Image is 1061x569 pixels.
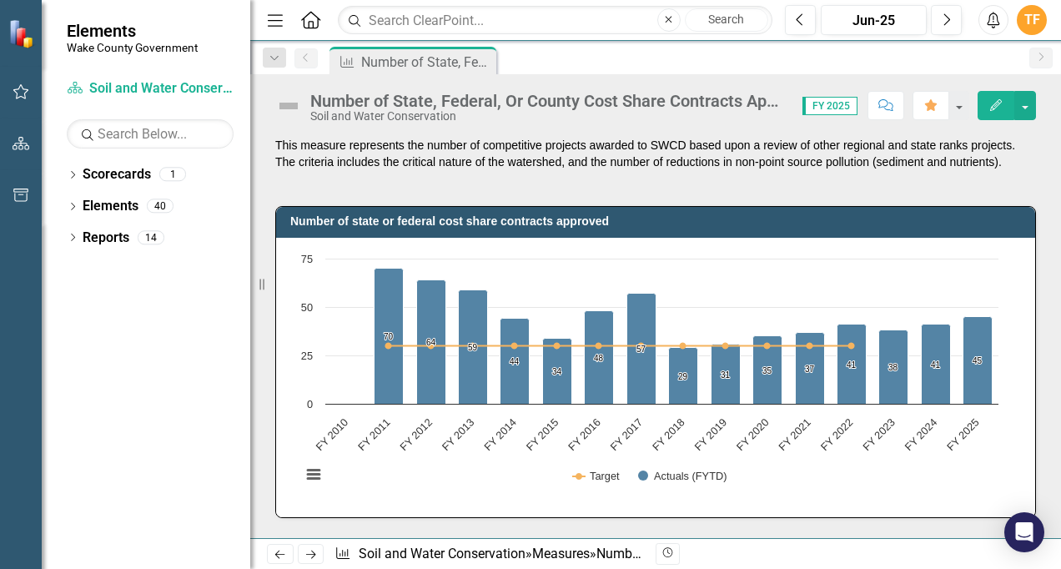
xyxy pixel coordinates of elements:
[590,470,620,482] text: Target
[397,416,435,454] text: FY 2012
[805,365,815,374] text: 37
[734,416,772,454] text: FY 2020
[680,343,686,350] path: FY 2018, 30. Target.
[712,345,741,405] path: FY 2019, 31. Actuals (FYTD).
[302,463,325,486] button: View chart menu, Chart
[764,343,771,350] path: FY 2020, 30. Target.
[275,93,302,119] img: Not Defined
[138,230,164,244] div: 14
[922,325,951,405] path: FY 2024, 41. Actuals (FYTD).
[594,354,604,363] text: 48
[608,416,646,454] text: FY 2017
[310,92,786,110] div: Number of State, Federal, Or County Cost Share Contracts Approved
[314,416,351,454] text: FY 2010
[572,471,620,482] button: Show Target
[596,343,602,350] path: FY 2016, 30. Target.
[796,333,825,405] path: FY 2021, 37. Actuals (FYTD).
[83,165,151,184] a: Scorecards
[417,280,446,405] path: FY 2012, 64. Actuals (FYTD).
[691,416,729,454] text: FY 2019
[827,11,921,31] div: Jun-25
[355,416,393,454] text: FY 2011
[290,215,1027,228] h3: Number of state or federal cost share contracts approved
[511,343,518,350] path: FY 2014, 30. Target.
[67,21,198,41] span: Elements
[301,350,313,362] text: 25
[532,546,590,561] a: Measures
[293,250,1007,501] svg: Interactive chart
[307,398,313,410] text: 0
[847,360,857,370] text: 41
[721,370,731,380] text: 31
[426,338,436,347] text: 64
[566,416,603,454] text: FY 2016
[903,416,940,454] text: FY 2024
[500,319,530,405] path: FY 2014, 44. Actuals (FYTD).
[346,343,854,350] g: Target, series 1 of 2. Line with 16 data points.
[384,332,394,341] text: 70
[848,343,855,350] path: FY 2022, 30. Target.
[638,471,727,482] button: Show Actuals (FYTD)
[879,330,908,405] path: FY 2023, 38. Actuals (FYTD).
[973,356,983,365] text: 45
[159,168,186,182] div: 1
[669,348,698,405] path: FY 2018, 29. Actuals (FYTD).
[776,416,813,454] text: FY 2021
[301,301,313,314] text: 50
[275,137,1036,170] p: This measure represents the number of competitive projects awarded to SWCD based upon a review of...
[543,339,572,405] path: FY 2015, 34. Actuals (FYTD).
[837,325,867,405] path: FY 2022, 41. Actuals (FYTD).
[440,416,477,454] text: FY 2013
[459,290,488,405] path: FY 2013, 59. Actuals (FYTD).
[67,119,234,149] input: Search Below...
[888,363,898,372] text: 38
[67,79,234,98] a: Soil and Water Conservation
[963,317,993,405] path: FY 2025, 45. Actuals (FYTD).
[359,546,525,561] a: Soil and Water Conservation
[375,269,404,405] path: FY 2011, 70. Actuals (FYTD).
[1004,512,1044,552] div: Open Intercom Messenger
[83,197,138,216] a: Elements
[807,343,813,350] path: FY 2021, 30. Target.
[650,416,687,454] text: FY 2018
[627,294,656,405] path: FY 2017, 57. Actuals (FYTD).
[753,336,782,405] path: FY 2020, 35. Actuals (FYTD).
[83,229,129,248] a: Reports
[67,41,198,54] small: Wake County Government
[361,52,492,73] div: Number of State, Federal, Or County Cost Share Contracts Approved
[762,366,772,375] text: 35
[385,343,392,350] path: FY 2011, 30. Target.
[596,546,993,561] div: Number of State, Federal, Or County Cost Share Contracts Approved
[585,311,614,405] path: FY 2016, 48. Actuals (FYTD).
[818,416,856,454] text: FY 2022
[428,343,435,350] path: FY 2012, 30. Target.
[636,345,646,354] text: 57
[944,416,982,454] text: FY 2025
[346,269,992,405] g: Actuals (FYTD), series 2 of 2. Bar series with 16 bars.
[552,367,562,376] text: 34
[310,110,786,123] div: Soil and Water Conservation
[678,372,688,381] text: 29
[931,360,941,370] text: 41
[481,416,519,454] text: FY 2014
[8,18,38,48] img: ClearPoint Strategy
[334,545,643,564] div: » »
[147,199,173,214] div: 40
[554,343,561,350] path: FY 2015, 30. Target.
[524,416,561,454] text: FY 2015
[685,8,768,32] button: Search
[821,5,927,35] button: Jun-25
[1017,5,1047,35] button: TF
[802,97,857,115] span: FY 2025
[338,6,772,35] input: Search ClearPoint...
[468,343,478,352] text: 59
[654,470,727,482] text: Actuals (FYTD)
[722,343,729,350] path: FY 2019, 30. Target.
[708,13,744,26] span: Search
[510,357,520,366] text: 44
[301,253,313,265] text: 75
[860,416,898,454] text: FY 2023
[293,250,1018,501] div: Chart. Highcharts interactive chart.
